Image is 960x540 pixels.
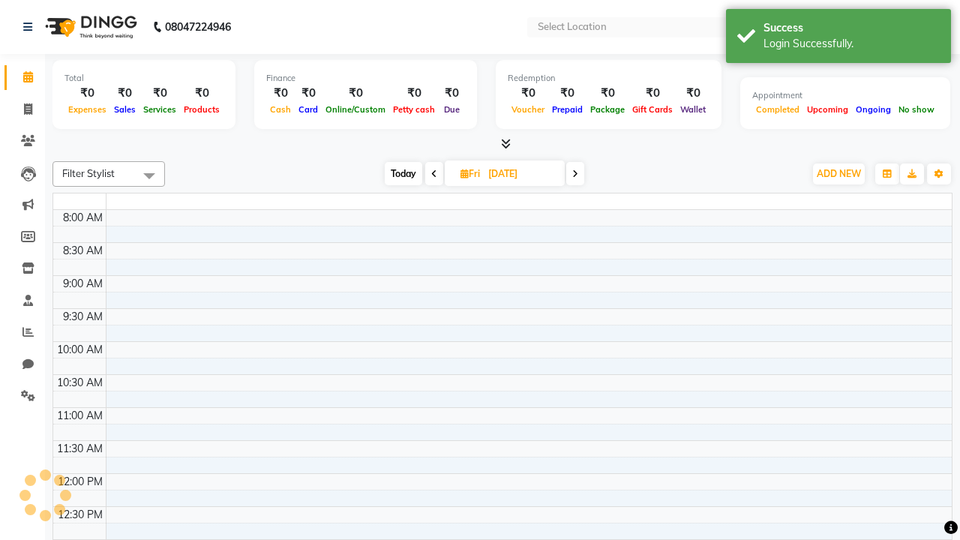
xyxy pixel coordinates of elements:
[389,85,439,102] div: ₹0
[763,20,940,36] div: Success
[322,85,389,102] div: ₹0
[440,104,463,115] span: Due
[54,408,106,424] div: 11:00 AM
[763,36,940,52] div: Login Successfully.
[266,104,295,115] span: Cash
[895,104,938,115] span: No show
[266,85,295,102] div: ₹0
[165,6,231,48] b: 08047224946
[62,167,115,179] span: Filter Stylist
[752,89,938,102] div: Appointment
[295,85,322,102] div: ₹0
[676,104,709,115] span: Wallet
[64,72,223,85] div: Total
[55,474,106,490] div: 12:00 PM
[64,85,110,102] div: ₹0
[54,441,106,457] div: 11:30 AM
[676,85,709,102] div: ₹0
[60,276,106,292] div: 9:00 AM
[110,85,139,102] div: ₹0
[55,507,106,523] div: 12:30 PM
[538,19,607,34] div: Select Location
[385,162,422,185] span: Today
[54,342,106,358] div: 10:00 AM
[64,104,110,115] span: Expenses
[439,85,465,102] div: ₹0
[38,6,141,48] img: logo
[295,104,322,115] span: Card
[586,85,628,102] div: ₹0
[813,163,865,184] button: ADD NEW
[508,104,548,115] span: Voucher
[803,104,852,115] span: Upcoming
[60,309,106,325] div: 9:30 AM
[628,85,676,102] div: ₹0
[180,104,223,115] span: Products
[139,85,180,102] div: ₹0
[508,72,709,85] div: Redemption
[817,168,861,179] span: ADD NEW
[266,72,465,85] div: Finance
[586,104,628,115] span: Package
[54,375,106,391] div: 10:30 AM
[60,210,106,226] div: 8:00 AM
[852,104,895,115] span: Ongoing
[484,163,559,185] input: 2025-10-03
[508,85,548,102] div: ₹0
[60,243,106,259] div: 8:30 AM
[389,104,439,115] span: Petty cash
[322,104,389,115] span: Online/Custom
[110,104,139,115] span: Sales
[139,104,180,115] span: Services
[548,85,586,102] div: ₹0
[752,104,803,115] span: Completed
[628,104,676,115] span: Gift Cards
[457,168,484,179] span: Fri
[548,104,586,115] span: Prepaid
[180,85,223,102] div: ₹0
